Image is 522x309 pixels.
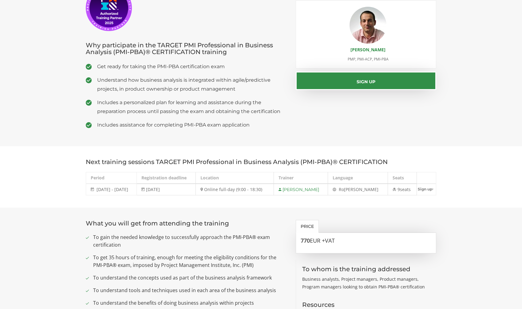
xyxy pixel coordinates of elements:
h3: Why participate in the TARGET PMI Professional in Business Analysis (PMI-PBA)® CERTIFICATION trai... [86,42,287,55]
td: Online full-day (9:00 - 18:30) [196,184,274,195]
th: Seats [388,172,417,184]
td: [DATE] [136,184,196,195]
a: Sign up [417,184,436,194]
th: Language [328,172,388,184]
span: Get ready for taking the PMI-PBA certification exam [97,62,287,71]
h3: 770 [301,238,432,244]
span: To get 35 hours of training, enough for meeting the eligibility conditions for the PMI-PBA® exam,... [93,254,287,269]
span: To understand tools and techniques used in each area of the business analysis [93,287,287,294]
span: seats [400,186,411,192]
h3: Resources [302,301,430,308]
h3: What you will get from attending the training [86,220,287,227]
span: Includes a personalized plan for learning and assistance during the preparation process until pas... [97,98,287,116]
span: [PERSON_NAME] [344,186,378,192]
h3: To whom is the training addressed [302,266,430,272]
span: Includes assistance for completing PMI-PBA exam application [97,120,287,129]
h3: Next training sessions TARGET PMI Professional in Business Analysis (PMI-PBA)® CERTIFICATION [86,158,436,165]
th: Location [196,172,274,184]
span: To understand the benefits of doing business analysis within projects [93,299,287,307]
span: EUR +VAT [310,237,335,244]
span: [DATE] - [DATE] [97,186,128,192]
span: Understand how business analysis is integrated within agile/predictive projects, in product owner... [97,76,287,93]
th: Registration deadline [136,172,196,184]
span: To understand the concepts used as part of the business analysis framework [93,274,287,282]
a: Price [296,220,319,233]
span: To gain the needed knowledge to successfully approach the PMI-PBA® exam certification [93,233,287,249]
th: Period [86,172,137,184]
td: [PERSON_NAME] [274,184,328,195]
p: Business analysts, Project managers, Product managers, Program managers looking to obtain PMI-PBA... [302,275,430,291]
span: Ro [339,186,344,192]
span: PMP, PMI-ACP, PMI-PBA [348,57,389,62]
th: Trainer [274,172,328,184]
a: [PERSON_NAME] [350,47,386,53]
td: 9 [388,184,417,195]
button: Sign up [296,72,437,90]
